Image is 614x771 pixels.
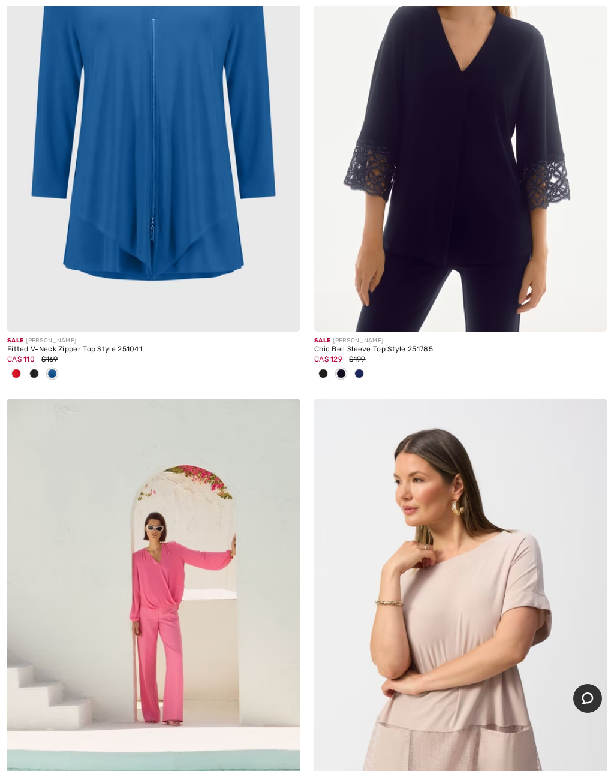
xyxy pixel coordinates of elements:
[7,355,35,363] span: CA$ 110
[573,684,602,714] iframe: Opens a widget where you can chat to one of our agents
[350,365,368,384] div: Royal Sapphire 163
[43,365,61,384] div: Coastal blue
[314,365,332,384] div: Black
[349,355,365,363] span: $199
[314,337,330,344] span: Sale
[314,355,342,363] span: CA$ 129
[25,365,43,384] div: Black
[41,355,58,363] span: $169
[7,336,300,345] div: [PERSON_NAME]
[314,336,607,345] div: [PERSON_NAME]
[314,345,607,354] div: Chic Bell Sleeve Top Style 251785
[7,337,23,344] span: Sale
[7,365,25,384] div: Radiant red
[7,345,300,354] div: Fitted V-Neck Zipper Top Style 251041
[332,365,350,384] div: Midnight Blue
